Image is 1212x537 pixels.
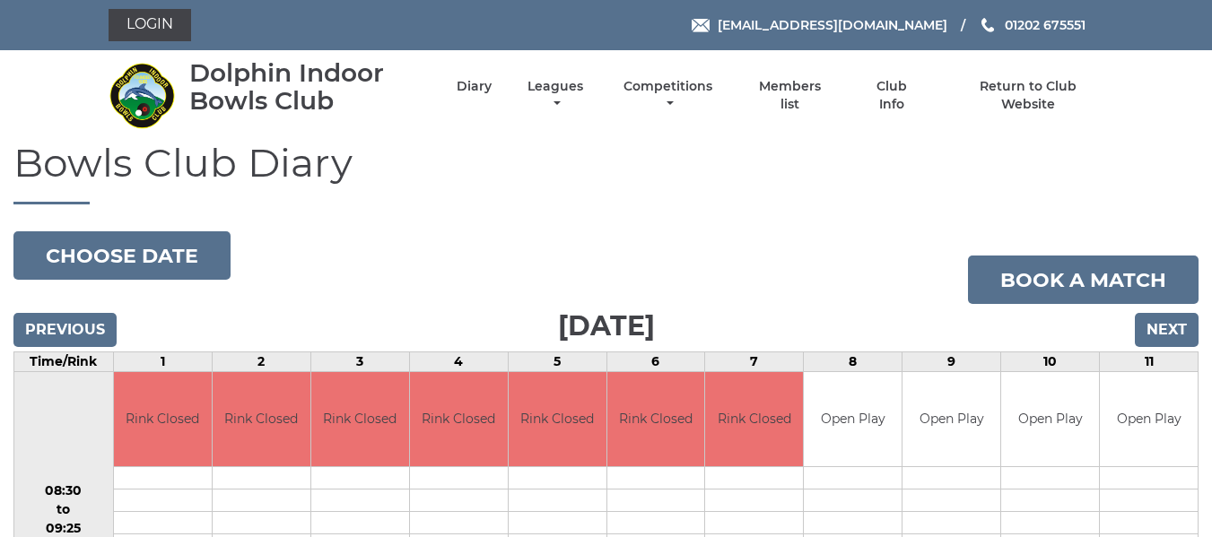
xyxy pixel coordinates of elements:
td: 6 [606,352,705,372]
a: Competitions [620,78,718,113]
td: Time/Rink [14,352,114,372]
a: Diary [457,78,492,95]
td: Rink Closed [705,372,803,466]
td: 3 [310,352,409,372]
button: Choose date [13,231,231,280]
td: 8 [804,352,902,372]
a: Leagues [523,78,588,113]
h1: Bowls Club Diary [13,141,1199,204]
img: Phone us [981,18,994,32]
td: Open Play [1001,372,1099,466]
td: Open Play [902,372,1000,466]
a: Login [109,9,191,41]
td: Rink Closed [607,372,705,466]
td: 10 [1001,352,1100,372]
td: 5 [508,352,606,372]
span: 01202 675551 [1005,17,1086,33]
td: Rink Closed [410,372,508,466]
a: Members list [748,78,831,113]
div: Dolphin Indoor Bowls Club [189,59,425,115]
span: [EMAIL_ADDRESS][DOMAIN_NAME] [718,17,947,33]
td: Open Play [804,372,902,466]
td: 2 [212,352,310,372]
a: Return to Club Website [952,78,1103,113]
td: 11 [1100,352,1199,372]
input: Previous [13,313,117,347]
a: Club Info [863,78,921,113]
td: Rink Closed [213,372,310,466]
td: 7 [705,352,804,372]
td: Rink Closed [311,372,409,466]
td: Open Play [1100,372,1198,466]
a: Phone us 01202 675551 [979,15,1086,35]
a: Email [EMAIL_ADDRESS][DOMAIN_NAME] [692,15,947,35]
td: 4 [409,352,508,372]
td: Rink Closed [509,372,606,466]
img: Email [692,19,710,32]
td: Rink Closed [114,372,212,466]
img: Dolphin Indoor Bowls Club [109,62,176,129]
td: 9 [902,352,1001,372]
input: Next [1135,313,1199,347]
td: 1 [113,352,212,372]
a: Book a match [968,256,1199,304]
